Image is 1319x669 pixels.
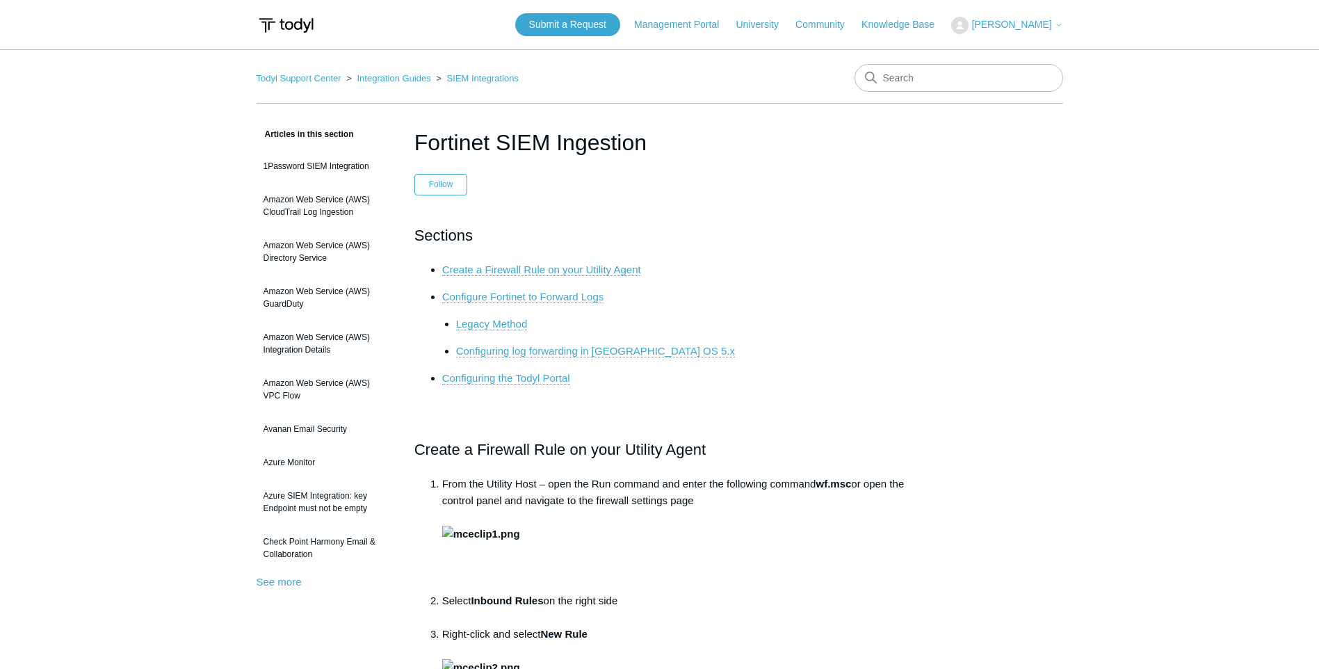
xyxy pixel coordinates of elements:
[257,576,302,588] a: See more
[816,478,851,490] strong: wf.msc
[442,526,520,542] img: mceclip1.png
[515,13,620,36] a: Submit a Request
[471,595,543,606] strong: Inbound Rules
[343,73,433,83] li: Integration Guides
[447,73,519,83] a: SIEM Integrations
[414,223,905,248] h2: Sections
[456,318,528,330] a: Legacy Method
[442,372,570,385] a: Configuring the Todyl Portal
[540,628,588,640] strong: New Rule
[971,19,1051,30] span: [PERSON_NAME]
[414,126,905,159] h1: Fortinet SIEM Ingestion
[456,345,735,357] a: Configuring log forwarding in [GEOGRAPHIC_DATA] OS 5.x
[433,73,519,83] li: SIEM Integrations
[795,17,859,32] a: Community
[257,278,394,317] a: Amazon Web Service (AWS) GuardDuty
[442,291,604,303] a: Configure Fortinet to Forward Logs
[357,73,430,83] a: Integration Guides
[257,13,316,38] img: Todyl Support Center Help Center home page
[257,324,394,363] a: Amazon Web Service (AWS) Integration Details
[257,449,394,476] a: Azure Monitor
[257,73,341,83] a: Todyl Support Center
[257,416,394,442] a: Avanan Email Security
[951,17,1062,34] button: [PERSON_NAME]
[257,186,394,225] a: Amazon Web Service (AWS) CloudTrail Log Ingestion
[257,370,394,409] a: Amazon Web Service (AWS) VPC Flow
[736,17,792,32] a: University
[257,232,394,271] a: Amazon Web Service (AWS) Directory Service
[257,153,394,179] a: 1Password SIEM Integration
[442,264,641,276] a: Create a Firewall Rule on your Utility Agent
[414,174,468,195] button: Follow Article
[861,17,948,32] a: Knowledge Base
[442,593,905,626] li: Select on the right side
[257,73,344,83] li: Todyl Support Center
[442,476,905,593] li: From the Utility Host – open the Run command and enter the following command or open the control ...
[257,483,394,522] a: Azure SIEM Integration: key Endpoint must not be empty
[257,529,394,567] a: Check Point Harmony Email & Collaboration
[634,17,733,32] a: Management Portal
[257,129,354,139] span: Articles in this section
[855,64,1063,92] input: Search
[414,437,905,462] h2: Create a Firewall Rule on your Utility Agent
